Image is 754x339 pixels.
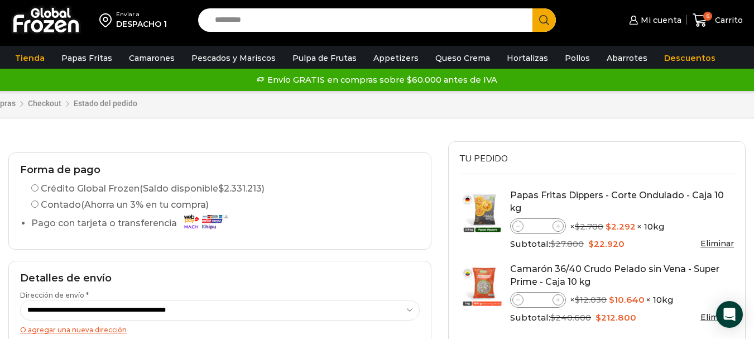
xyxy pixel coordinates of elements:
a: Abarrotes [601,47,653,69]
a: Queso Crema [430,47,496,69]
select: Dirección de envío * [20,300,420,321]
input: Crédito Global Frozen(Saldo disponible$2.331.213) [31,184,39,192]
div: Subtotal: [510,238,734,250]
a: Camarón 36/40 Crudo Pelado sin Vena - Super Prime - Caja 10 kg [510,264,719,287]
span: (Ahorra un 3% en tu compra) [81,199,209,210]
button: Search button [532,8,556,32]
div: DESPACHO 1 [116,18,167,30]
div: × × 10kg [510,292,734,308]
bdi: 240.600 [550,312,591,323]
h2: Detalles de envío [20,273,420,285]
input: Contado(Ahorra un 3% en tu compra) [31,200,39,208]
a: Papas Fritas [56,47,118,69]
label: Contado [31,198,209,212]
span: $ [218,183,224,194]
bdi: 2.331.213 [218,183,262,194]
a: Appetizers [368,47,424,69]
bdi: 22.920 [588,238,625,249]
h2: Forma de pago [20,164,420,176]
bdi: 12.030 [575,294,607,305]
span: $ [606,221,611,232]
a: Pulpa de Frutas [287,47,362,69]
a: Eliminar [700,312,734,322]
span: $ [609,294,614,305]
span: $ [550,312,555,323]
label: Pago con tarjeta o transferencia [31,214,234,233]
input: Product quantity [524,293,553,307]
span: Tu pedido [460,152,508,165]
a: Papas Fritas Dippers - Corte Ondulado - Caja 10 kg [510,190,724,213]
a: Eliminar [700,238,734,249]
bdi: 10.640 [609,294,645,305]
a: Pescados y Mariscos [186,47,281,69]
span: $ [588,238,594,249]
a: 6 Carrito [693,7,743,34]
bdi: 2.292 [606,221,636,232]
span: $ [550,238,555,249]
span: $ [575,221,580,232]
span: 6 [703,12,712,21]
span: $ [575,294,580,305]
span: Carrito [712,15,743,26]
a: Camarones [123,47,180,69]
span: (Saldo disponible ) [140,183,265,194]
div: Open Intercom Messenger [716,301,743,328]
label: Dirección de envío * [20,290,420,321]
div: × × 10kg [510,218,734,234]
div: Enviar a [116,11,167,18]
input: Product quantity [524,219,553,233]
a: Pollos [559,47,595,69]
bdi: 212.800 [595,312,636,323]
span: Mi cuenta [638,15,681,26]
span: $ [595,312,601,323]
bdi: 2.780 [575,221,603,232]
a: Mi cuenta [626,9,681,31]
a: Tienda [9,47,50,69]
div: Subtotal: [510,312,734,324]
bdi: 27.800 [550,238,584,249]
a: Hortalizas [501,47,554,69]
label: Crédito Global Frozen [31,182,265,195]
img: Pago con tarjeta o transferencia [180,212,230,231]
a: O agregar una nueva dirección [20,326,127,334]
a: Descuentos [659,47,721,69]
img: address-field-icon.svg [99,11,116,30]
